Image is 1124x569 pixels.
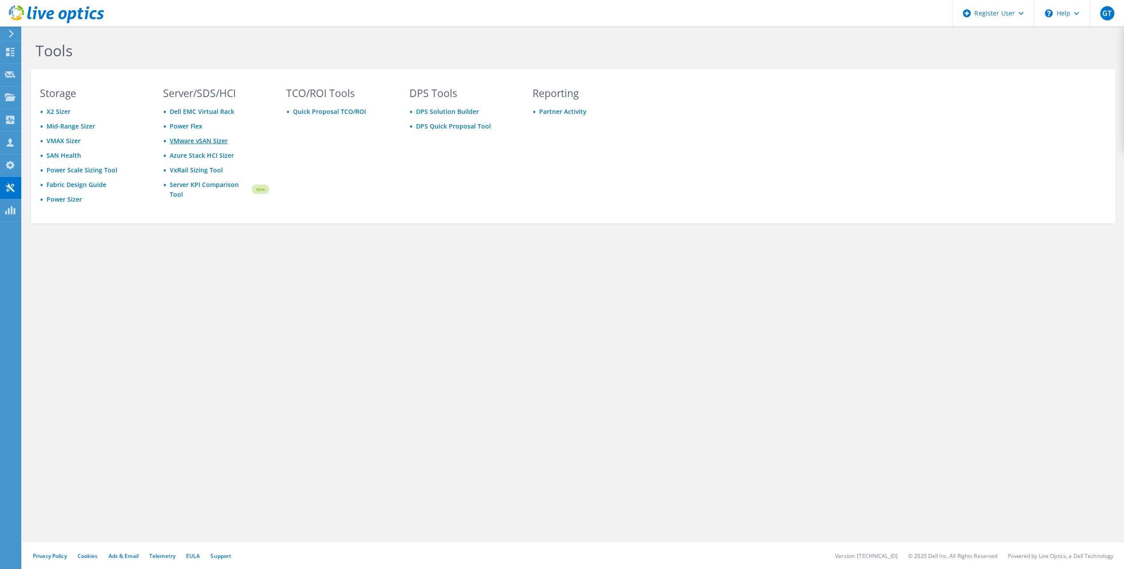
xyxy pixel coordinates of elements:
[1045,9,1053,17] svg: \n
[250,179,269,200] img: new-badge.svg
[47,195,82,203] a: Power Sizer
[293,107,366,116] a: Quick Proposal TCO/ROI
[170,107,234,116] a: Dell EMC Virtual Rack
[186,552,200,560] a: EULA
[109,552,139,560] a: Ads & Email
[210,552,231,560] a: Support
[170,136,228,145] a: VMware vSAN Sizer
[835,552,898,560] li: Version: [TECHNICAL_ID]
[416,122,491,130] a: DPS Quick Proposal Tool
[170,151,234,160] a: Azure Stack HCI Sizer
[533,88,639,98] h3: Reporting
[1008,552,1113,560] li: Powered by Live Optics, a Dell Technology
[409,88,516,98] h3: DPS Tools
[149,552,175,560] a: Telemetry
[47,166,117,174] a: Power Scale Sizing Tool
[35,41,634,60] h1: Tools
[163,88,269,98] h3: Server/SDS/HCI
[539,107,587,116] a: Partner Activity
[47,107,70,116] a: X2 Sizer
[1100,6,1114,20] span: GT
[47,136,81,145] a: VMAX Sizer
[416,107,479,116] a: DPS Solution Builder
[40,88,146,98] h3: Storage
[47,122,95,130] a: Mid-Range Sizer
[170,166,223,174] a: VxRail Sizing Tool
[78,552,98,560] a: Cookies
[47,151,81,160] a: SAN Health
[47,180,106,189] a: Fabric Design Guide
[33,552,67,560] a: Privacy Policy
[170,180,250,199] a: Server KPI Comparison Tool
[908,552,997,560] li: © 2025 Dell Inc. All Rights Reserved
[286,88,393,98] h3: TCO/ROI Tools
[170,122,202,130] a: Power Flex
